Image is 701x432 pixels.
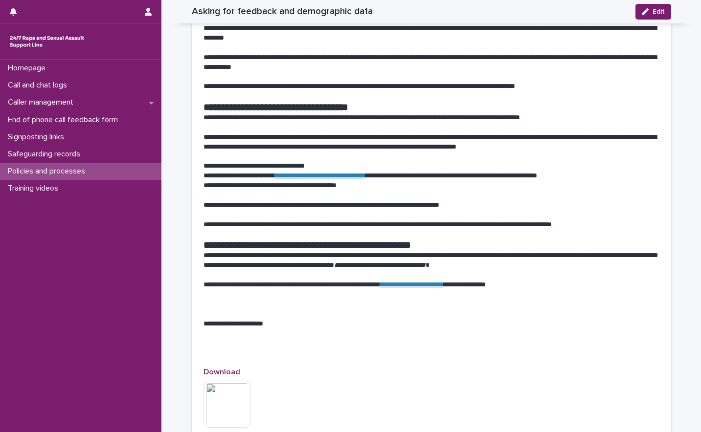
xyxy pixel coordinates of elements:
[4,132,72,142] p: Signposting links
[204,368,240,376] span: Download
[4,167,93,176] p: Policies and processes
[8,32,86,51] img: rhQMoQhaT3yELyF149Cw
[4,64,53,73] p: Homepage
[4,115,126,125] p: End of phone call feedback form
[4,81,75,90] p: Call and chat logs
[4,150,88,159] p: Safeguarding records
[653,8,665,15] span: Edit
[4,184,66,193] p: Training videos
[4,98,81,107] p: Caller management
[635,4,671,20] button: Edit
[192,6,373,17] h2: Asking for feedback and demographic data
